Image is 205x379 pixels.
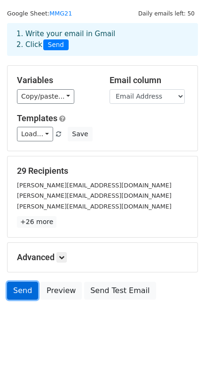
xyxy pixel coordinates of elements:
span: Daily emails left: 50 [135,8,198,19]
a: Send [7,282,38,300]
a: Load... [17,127,53,141]
small: [PERSON_NAME][EMAIL_ADDRESS][DOMAIN_NAME] [17,192,172,199]
a: Copy/paste... [17,89,74,104]
a: Templates [17,113,57,123]
div: 1. Write your email in Gmail 2. Click [9,29,196,50]
a: +26 more [17,216,56,228]
small: Google Sheet: [7,10,72,17]
a: Preview [40,282,82,300]
span: Send [43,39,69,51]
a: MMG21 [49,10,72,17]
h5: 29 Recipients [17,166,188,176]
a: Send Test Email [84,282,156,300]
small: [PERSON_NAME][EMAIL_ADDRESS][DOMAIN_NAME] [17,182,172,189]
h5: Email column [110,75,188,85]
a: Daily emails left: 50 [135,10,198,17]
h5: Advanced [17,252,188,263]
h5: Variables [17,75,95,85]
small: [PERSON_NAME][EMAIL_ADDRESS][DOMAIN_NAME] [17,203,172,210]
button: Save [68,127,92,141]
iframe: Chat Widget [158,334,205,379]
